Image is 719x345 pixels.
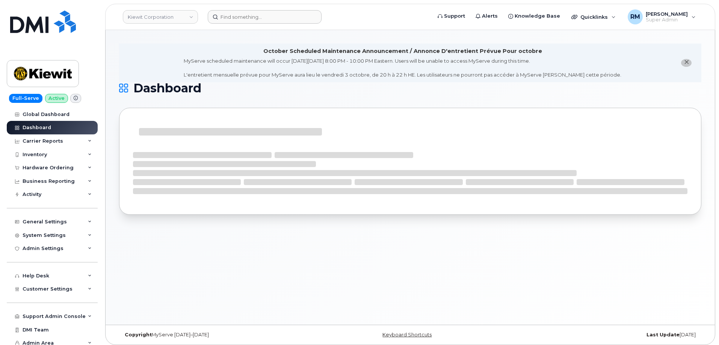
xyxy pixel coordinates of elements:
[184,57,621,78] div: MyServe scheduled maintenance will occur [DATE][DATE] 8:00 PM - 10:00 PM Eastern. Users will be u...
[507,332,701,338] div: [DATE]
[686,312,713,339] iframe: Messenger Launcher
[382,332,432,337] a: Keyboard Shortcuts
[125,332,152,337] strong: Copyright
[119,332,313,338] div: MyServe [DATE]–[DATE]
[263,47,542,55] div: October Scheduled Maintenance Announcement / Annonce D'entretient Prévue Pour octobre
[681,59,692,67] button: close notification
[646,332,680,337] strong: Last Update
[133,83,201,94] span: Dashboard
